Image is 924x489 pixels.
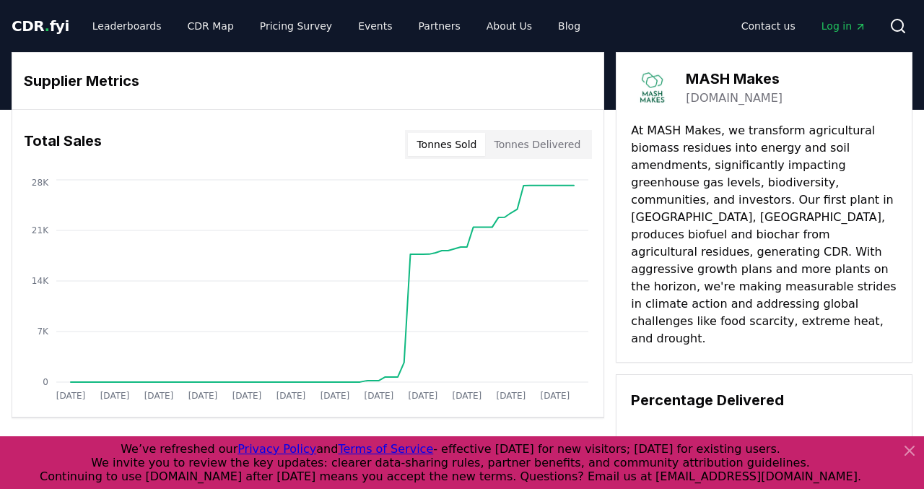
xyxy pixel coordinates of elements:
[730,13,878,39] nav: Main
[100,391,130,401] tspan: [DATE]
[24,70,592,92] h3: Supplier Metrics
[81,13,173,39] a: Leaderboards
[188,391,218,401] tspan: [DATE]
[453,391,482,401] tspan: [DATE]
[541,391,570,401] tspan: [DATE]
[276,391,306,401] tspan: [DATE]
[248,13,344,39] a: Pricing Survey
[81,13,592,39] nav: Main
[12,17,69,35] span: CDR fyi
[407,13,472,39] a: Partners
[321,391,350,401] tspan: [DATE]
[32,178,49,188] tspan: 28K
[365,391,394,401] tspan: [DATE]
[408,133,485,156] button: Tonnes Sold
[37,326,49,337] tspan: 7K
[485,133,589,156] button: Tonnes Delivered
[497,391,526,401] tspan: [DATE]
[346,13,404,39] a: Events
[409,391,438,401] tspan: [DATE]
[176,13,245,39] a: CDR Map
[821,19,866,33] span: Log in
[686,68,783,90] h3: MASH Makes
[144,391,174,401] tspan: [DATE]
[232,391,262,401] tspan: [DATE]
[631,122,897,347] p: At MASH Makes, we transform agricultural biomass residues into energy and soil amendments, signif...
[24,130,102,159] h3: Total Sales
[686,90,783,107] a: [DOMAIN_NAME]
[475,13,544,39] a: About Us
[12,16,69,36] a: CDR.fyi
[730,13,807,39] a: Contact us
[631,67,671,108] img: MASH Makes-logo
[56,391,86,401] tspan: [DATE]
[546,13,592,39] a: Blog
[631,389,897,411] h3: Percentage Delivered
[43,377,48,387] tspan: 0
[45,17,50,35] span: .
[32,276,49,286] tspan: 14K
[810,13,878,39] a: Log in
[32,225,49,235] tspan: 21K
